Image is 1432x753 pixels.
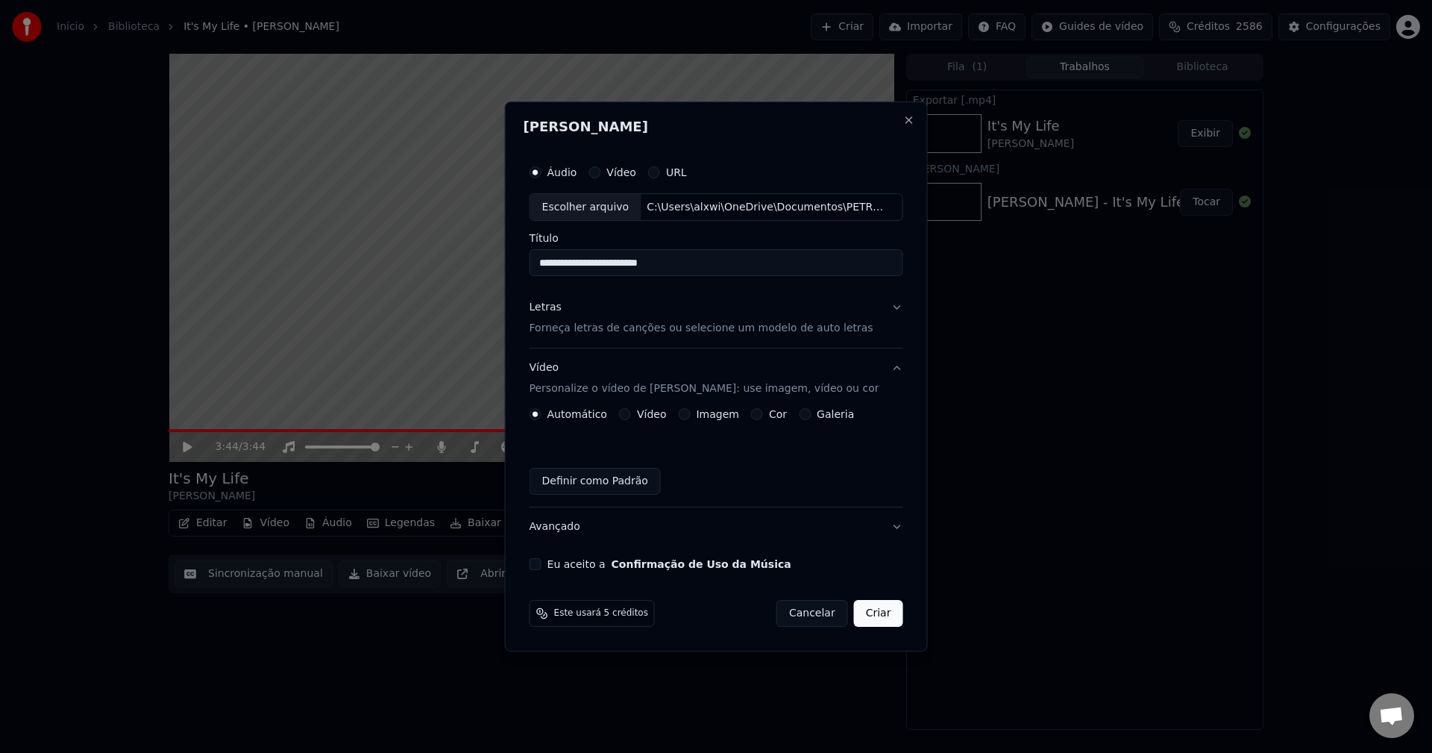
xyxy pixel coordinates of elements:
label: Galeria [817,409,854,419]
label: Cor [769,409,787,419]
p: Forneça letras de canções ou selecione um modelo de auto letras [530,322,873,337]
div: C:\Users\alxwi\OneDrive\Documentos\PETROPOLIS\KARAOKE_ESPECIAL\Stone Sour - Through Glass.mp3 [641,200,894,215]
button: Definir como Padrão [530,468,661,495]
div: Vídeo [530,361,879,397]
label: Vídeo [637,409,667,419]
button: Avançado [530,507,903,546]
button: Criar [854,600,903,627]
label: Automático [547,409,607,419]
label: Imagem [696,409,738,419]
div: Escolher arquivo [530,194,641,221]
label: Título [530,234,903,244]
p: Personalize o vídeo de [PERSON_NAME]: use imagem, vídeo ou cor [530,381,879,396]
button: Cancelar [776,600,848,627]
h2: [PERSON_NAME] [524,120,909,134]
label: Vídeo [606,167,636,178]
label: Áudio [547,167,577,178]
span: Este usará 5 créditos [554,607,648,619]
label: URL [666,167,687,178]
div: Letras [530,301,562,316]
label: Eu aceito a [547,559,791,569]
button: VídeoPersonalize o vídeo de [PERSON_NAME]: use imagem, vídeo ou cor [530,349,903,409]
div: VídeoPersonalize o vídeo de [PERSON_NAME]: use imagem, vídeo ou cor [530,408,903,507]
button: Eu aceito a [612,559,791,569]
button: LetrasForneça letras de canções ou selecione um modelo de auto letras [530,289,903,349]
